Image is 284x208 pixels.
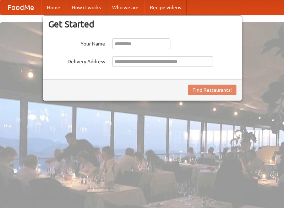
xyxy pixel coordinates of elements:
h3: Get Started [48,19,236,30]
a: How it works [66,0,106,15]
button: Find Restaurants! [188,85,236,95]
a: FoodMe [0,0,41,15]
a: Recipe videos [144,0,187,15]
label: Your Name [48,38,105,47]
a: Who we are [106,0,144,15]
label: Delivery Address [48,56,105,65]
a: Home [41,0,66,15]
